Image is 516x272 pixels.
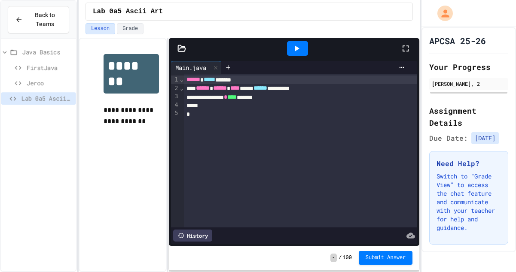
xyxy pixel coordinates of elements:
div: History [173,230,212,242]
span: 100 [342,254,352,261]
span: Fold line [180,85,184,91]
span: Lab 0a5 Ascii Art [93,6,163,17]
button: Submit Answer [359,251,413,265]
div: Main.java [171,63,211,72]
span: Due Date: [429,133,468,143]
span: Back to Teams [28,11,62,29]
span: Fold line [180,76,184,83]
div: 2 [171,84,180,93]
span: / [339,254,342,261]
h3: Need Help? [437,158,501,169]
button: Back to Teams [8,6,69,33]
span: Lab 0a5 Ascii Art [21,94,73,103]
div: 1 [171,76,180,84]
button: Grade [117,23,144,34]
h1: APCSA 25-26 [429,35,486,47]
div: My Account [428,3,455,23]
h2: Your Progress [429,61,508,73]
div: 5 [171,109,180,117]
p: Switch to "Grade View" to access the chat feature and communicate with your teacher for help and ... [437,172,501,232]
div: Main.java [171,61,221,74]
div: [PERSON_NAME], 2 [432,80,506,88]
button: Lesson [85,23,115,34]
span: [DATE] [471,132,499,144]
span: FirstJava [27,63,73,72]
div: 3 [171,92,180,101]
span: - [330,254,337,262]
span: Jeroo [27,79,73,88]
span: Java Basics [22,48,73,57]
h2: Assignment Details [429,105,508,129]
div: 4 [171,101,180,109]
span: Submit Answer [366,254,406,261]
